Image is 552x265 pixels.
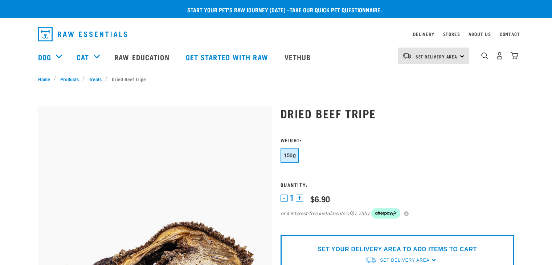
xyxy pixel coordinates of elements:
h3: Quantity: [281,182,514,187]
img: Afterpay [371,208,400,219]
div: $6.90 [310,194,330,203]
a: Stores [443,33,460,35]
a: Home [38,75,54,83]
a: take our quick pet questionnaire. [290,8,382,11]
a: Dog [38,52,51,62]
a: Contact [500,33,520,35]
h1: Dried Beef Tripe [281,107,514,120]
a: About Us [469,33,491,35]
button: - [281,195,288,202]
a: Raw Education [107,42,178,72]
a: Vethub [277,42,320,72]
img: van-moving.png [365,256,376,264]
nav: dropdown navigation [32,24,520,44]
span: $1.73 [351,210,364,217]
a: Products [56,75,82,83]
div: or 4 interest-free instalments of by [281,208,514,219]
button: 150g [281,148,299,163]
img: van-moving.png [402,53,412,59]
a: Treats [85,75,105,83]
a: Delivery [413,33,434,35]
span: 1 [290,194,294,202]
h3: Weight: [281,137,514,143]
nav: breadcrumbs [38,75,514,83]
span: 150g [284,152,296,158]
img: Raw Essentials Logo [38,27,127,41]
img: user.png [496,52,503,60]
span: Set Delivery Area [380,258,429,263]
img: home-icon@2x.png [511,52,518,60]
a: Get started with Raw [179,42,277,72]
img: home-icon-1@2x.png [481,52,488,59]
span: Set Delivery Area [416,55,458,58]
p: SET YOUR DELIVERY AREA TO ADD ITEMS TO CART [318,245,477,254]
button: + [296,195,303,202]
a: Cat [77,52,89,62]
